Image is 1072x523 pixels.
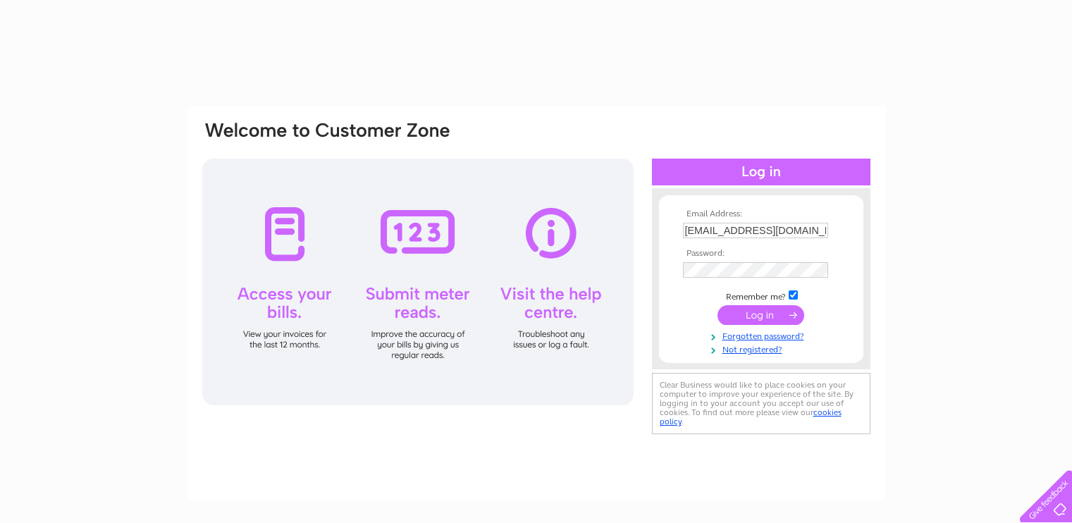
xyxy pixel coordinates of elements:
td: Remember me? [679,288,843,302]
th: Password: [679,249,843,259]
a: Forgotten password? [683,328,843,342]
th: Email Address: [679,209,843,219]
div: Clear Business would like to place cookies on your computer to improve your experience of the sit... [652,373,870,434]
a: cookies policy [660,407,842,426]
input: Submit [717,305,804,325]
a: Not registered? [683,342,843,355]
